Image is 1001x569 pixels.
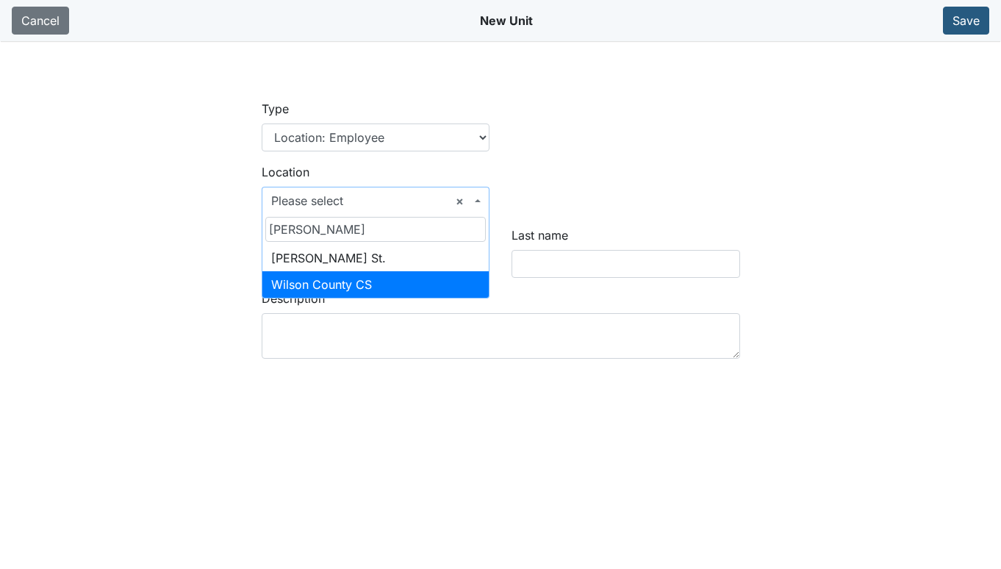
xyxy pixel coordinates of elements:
label: Description [262,290,325,307]
label: Location [262,163,309,181]
label: Type [262,100,289,118]
a: Cancel [12,7,69,35]
li: Wilson County CS [262,271,489,298]
span: Remove all items [456,192,464,210]
li: [PERSON_NAME] St. [262,245,489,271]
label: Last name [512,226,568,244]
span: Please select [262,187,490,215]
span: Please select [271,192,472,210]
button: Save [943,7,989,35]
div: New Unit [480,6,533,35]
